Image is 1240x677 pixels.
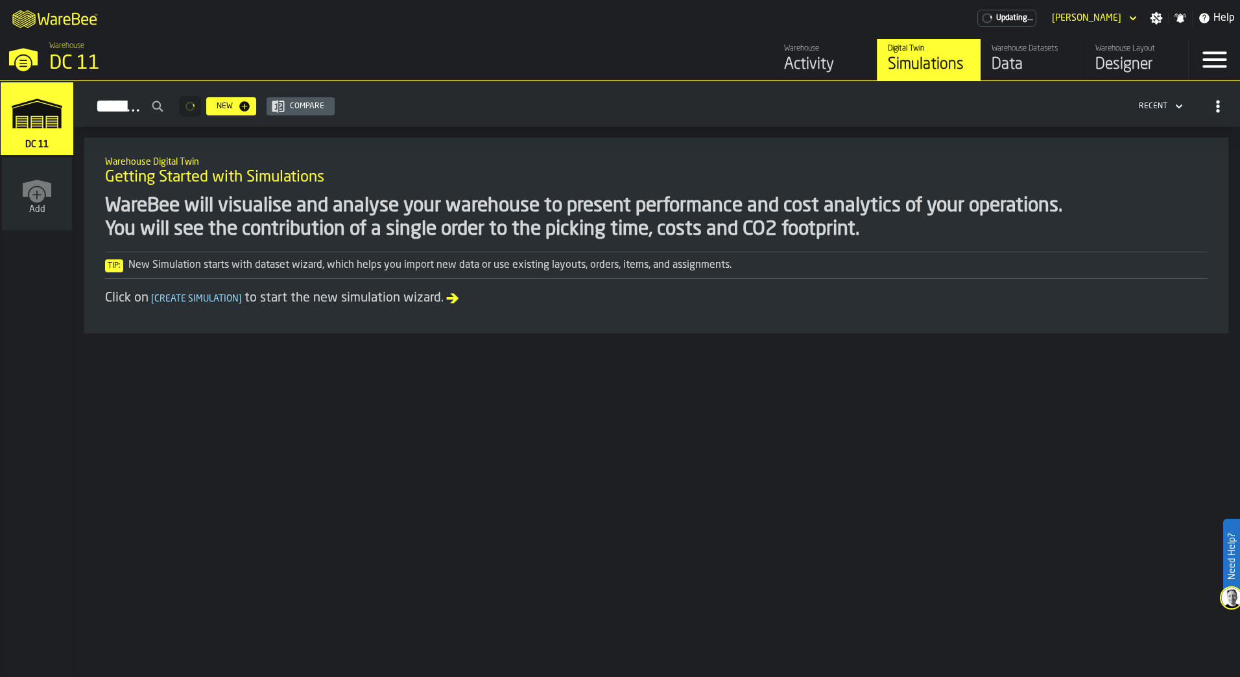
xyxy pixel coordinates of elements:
span: [ [151,294,154,303]
div: DC 11 [49,52,399,75]
div: DropdownMenuValue-Ahmo Smajlovic [1052,13,1121,23]
button: button-Compare [267,97,335,115]
span: Warehouse [49,42,84,51]
label: button-toggle-Help [1193,10,1240,26]
label: button-toggle-Settings [1145,12,1168,25]
span: ] [239,294,242,303]
a: link-to-/wh/i/2e91095d-d0fa-471d-87cf-b9f7f81665fc/simulations [877,39,981,80]
h2: button-Simulations [74,81,1240,127]
div: DropdownMenuValue-4 [1139,102,1167,111]
h2: Sub Title [105,154,1208,167]
div: DropdownMenuValue-Ahmo Smajlovic [1047,10,1139,26]
div: New [211,102,238,111]
div: Data [992,54,1074,75]
a: link-to-/wh/i/2e91095d-d0fa-471d-87cf-b9f7f81665fc/settings/billing [977,10,1036,27]
div: Warehouse Layout [1095,44,1178,53]
div: Compare [285,102,329,111]
span: Create Simulation [149,294,244,303]
span: Help [1213,10,1235,26]
div: New Simulation starts with dataset wizard, which helps you import new data or use existing layout... [105,257,1208,273]
a: link-to-/wh/i/2e91095d-d0fa-471d-87cf-b9f7f81665fc/simulations [1,82,73,158]
div: Simulations [888,54,970,75]
a: link-to-/wh/i/2e91095d-d0fa-471d-87cf-b9f7f81665fc/feed/ [773,39,877,80]
button: button-New [206,97,256,115]
div: Warehouse Datasets [992,44,1074,53]
div: WareBee will visualise and analyse your warehouse to present performance and cost analytics of yo... [105,195,1208,241]
div: Warehouse [784,44,866,53]
div: Digital Twin [888,44,970,53]
div: ButtonLoadMore-Loading...-Prev-First-Last [174,96,206,117]
label: Need Help? [1224,520,1239,593]
div: Activity [784,54,866,75]
label: button-toggle-Notifications [1169,12,1192,25]
div: Designer [1095,54,1178,75]
a: link-to-/wh/new [2,158,72,233]
div: ItemListCard- [84,137,1228,333]
span: Tip: [105,259,123,272]
div: Click on to start the new simulation wizard. [105,289,1208,307]
span: Getting Started with Simulations [105,167,324,188]
a: link-to-/wh/i/2e91095d-d0fa-471d-87cf-b9f7f81665fc/designer [1084,39,1188,80]
span: DC 11 [23,139,51,150]
a: link-to-/wh/i/2e91095d-d0fa-471d-87cf-b9f7f81665fc/data [981,39,1084,80]
div: DropdownMenuValue-4 [1134,99,1186,114]
span: Updating... [996,14,1033,23]
label: button-toggle-Menu [1189,39,1240,80]
div: Menu Subscription [977,10,1036,27]
span: Add [29,204,45,215]
div: title-Getting Started with Simulations [95,148,1218,195]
